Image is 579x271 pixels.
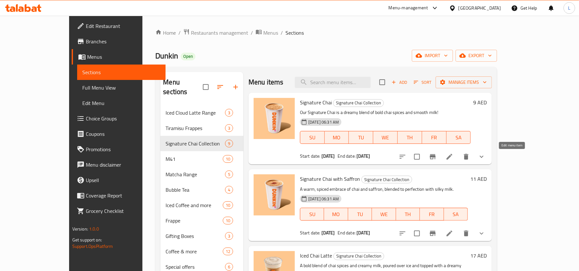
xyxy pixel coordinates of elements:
[72,188,166,203] a: Coverage Report
[223,217,233,224] div: items
[389,77,410,87] span: Add item
[89,225,99,233] span: 1.0.0
[254,98,295,139] img: Signature Chai
[166,217,222,224] div: Frappe
[300,174,360,184] span: Signature Chai with Saffron
[376,133,395,142] span: WE
[251,29,253,37] li: /
[389,77,410,87] button: Add
[225,141,233,147] span: 9
[82,84,161,92] span: Full Menu View
[391,79,408,86] span: Add
[425,149,440,164] button: Branch-specific-item
[160,120,243,136] div: Tiramisu Frappes3
[72,225,88,233] span: Version:
[166,170,225,178] span: Matcha Range
[72,172,166,188] a: Upsell
[72,34,166,49] a: Branches
[166,263,225,271] span: Special offers
[160,151,243,167] div: M4110
[300,229,321,237] span: Start date:
[160,136,243,151] div: Signature Chai Collection9
[72,142,166,157] a: Promotions
[72,126,166,142] a: Coupons
[422,131,447,144] button: FR
[285,29,304,37] span: Sections
[447,210,465,219] span: SA
[389,4,428,12] div: Menu-management
[181,54,195,59] span: Open
[249,77,284,87] h2: Menu items
[223,201,233,209] div: items
[351,133,371,142] span: TU
[349,131,373,144] button: TU
[568,4,570,12] span: L
[375,75,389,89] span: Select section
[417,52,448,60] span: import
[160,167,243,182] div: Matcha Range5
[225,263,233,271] div: items
[72,203,166,219] a: Grocery Checklist
[327,133,347,142] span: MO
[228,79,243,95] button: Add section
[86,22,161,30] span: Edit Restaurant
[395,149,410,164] button: sort-choices
[163,77,203,97] h2: Menu sections
[300,98,332,107] span: Signature Chai
[425,133,444,142] span: FR
[225,109,233,117] div: items
[414,79,431,86] span: Sort
[338,229,356,237] span: End date:
[295,77,371,88] input: search
[372,208,396,221] button: WE
[324,208,348,221] button: MO
[178,29,181,37] li: /
[306,119,341,125] span: [DATE] 06:31 AM
[225,140,233,147] div: items
[199,80,213,94] span: Select all sections
[396,208,420,221] button: TH
[373,131,398,144] button: WE
[300,131,325,144] button: SU
[410,227,424,240] span: Select to update
[82,99,161,107] span: Edit Menu
[449,133,468,142] span: SA
[456,50,497,62] button: export
[357,152,370,160] b: [DATE]
[225,232,233,240] div: items
[72,49,166,65] a: Menus
[300,185,468,193] p: A warm, spiced embrace of chai and saffron, blended to perfection with silky milk.
[160,182,243,197] div: Bubble Tea4
[223,155,233,163] div: items
[458,226,474,241] button: delete
[72,236,102,244] span: Get support on:
[474,226,489,241] button: show more
[348,208,372,221] button: TU
[254,174,295,215] img: Signature Chai with Saffron
[303,133,322,142] span: SU
[72,18,166,34] a: Edit Restaurant
[223,156,233,162] span: 10
[412,50,453,62] button: import
[166,140,225,147] span: Signature Chai Collection
[86,38,161,45] span: Branches
[160,213,243,228] div: Frappe10
[87,53,161,61] span: Menus
[160,244,243,259] div: Coffee & more12
[166,155,222,163] span: M41
[420,208,444,221] button: FR
[166,124,225,132] div: Tiramisu Frappes
[160,228,243,244] div: Gifting Boxes3
[447,131,471,144] button: SA
[77,95,166,111] a: Edit Menu
[166,109,225,117] span: Iced Cloud Latte Range
[86,130,161,138] span: Coupons
[225,170,233,178] div: items
[225,124,233,132] div: items
[72,157,166,172] a: Menu disclaimer
[86,176,161,184] span: Upsell
[470,174,487,183] h6: 11 AED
